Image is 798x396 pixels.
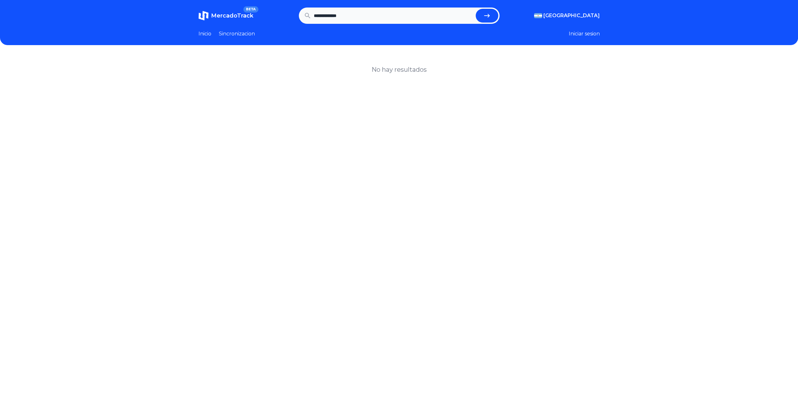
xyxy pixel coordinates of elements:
span: BETA [243,6,258,13]
img: Argentina [534,13,542,18]
a: MercadoTrackBETA [198,11,253,21]
a: Inicio [198,30,211,38]
button: Iniciar sesion [569,30,600,38]
button: [GEOGRAPHIC_DATA] [534,12,600,19]
span: [GEOGRAPHIC_DATA] [543,12,600,19]
img: MercadoTrack [198,11,209,21]
span: MercadoTrack [211,12,253,19]
a: Sincronizacion [219,30,255,38]
h1: No hay resultados [372,65,427,74]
